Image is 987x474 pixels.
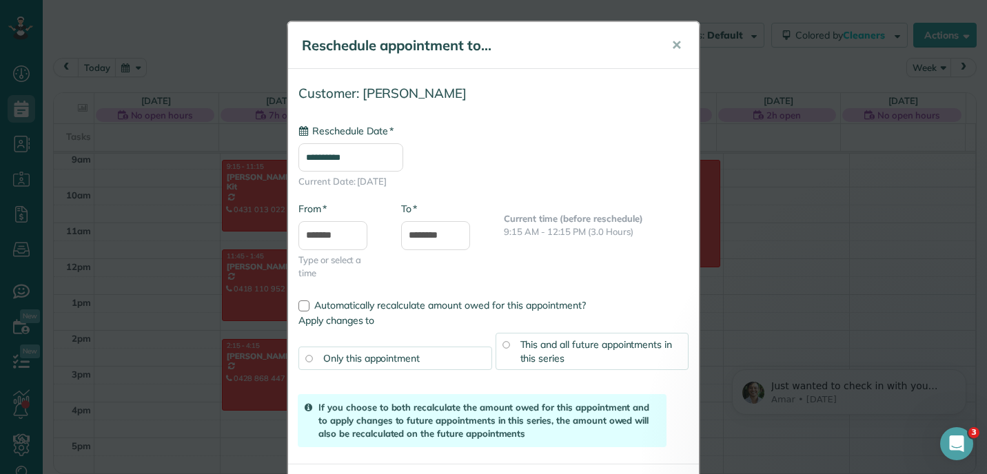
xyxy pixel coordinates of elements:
label: From [298,202,327,216]
span: ✕ [671,37,682,53]
span: Just wanted to check in with you about how things are going: Do you have any questions I can addr... [60,40,234,188]
img: Profile image for Amar [31,41,53,63]
input: Only this appointment [305,355,312,362]
span: Current Date: [DATE] [298,175,689,188]
label: Apply changes to [298,313,689,327]
h4: Customer: [PERSON_NAME] [298,86,689,101]
h5: Reschedule appointment to... [302,36,652,55]
span: 3 [968,427,979,438]
label: To [401,202,417,216]
strong: If you choose to both recalculate the amount owed for this appointment and to apply changes to fu... [318,402,649,439]
p: 9:15 AM - 12:15 PM (3.0 Hours) [504,225,689,238]
span: Automatically recalculate amount owed for this appointment? [314,299,586,311]
label: Reschedule Date [298,124,394,138]
iframe: Intercom live chat [940,427,973,460]
span: Type or select a time [298,254,380,280]
span: This and all future appointments in this series [520,338,673,364]
span: Only this appointment [323,352,420,364]
b: Current time (before reschedule) [504,213,643,224]
input: This and all future appointments in this series [502,341,509,348]
div: message notification from Amar, 1d ago. Just wanted to check in with you about how things are goi... [21,29,255,74]
p: Message from Amar, sent 1d ago [60,53,238,65]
